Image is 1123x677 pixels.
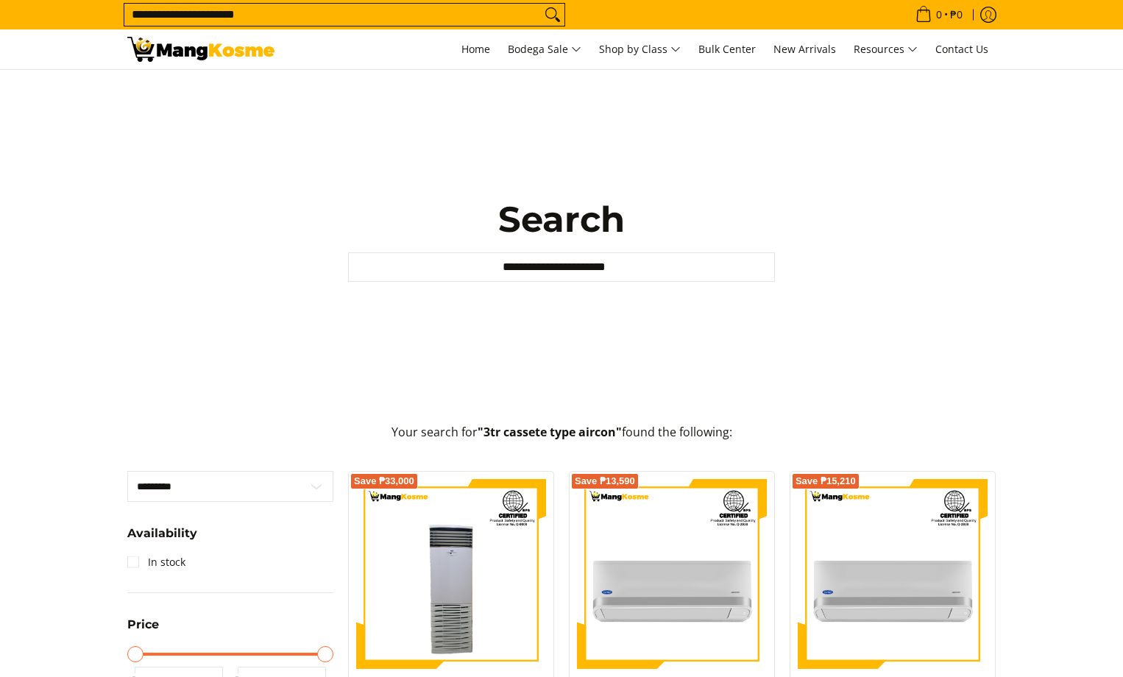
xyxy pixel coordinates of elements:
[127,37,274,62] img: Search: 11 results found for &quot;3tr cassete type aircon&quot; | Mang Kosme
[356,479,546,669] img: Carrier 4.0 HP Optima 3T Inverter Floor Mounted Air Conditioner (Class B)
[592,29,688,69] a: Shop by Class
[698,42,756,56] span: Bulk Center
[354,477,414,486] span: Save ₱33,000
[508,40,581,59] span: Bodega Sale
[541,4,564,26] button: Search
[854,40,918,59] span: Resources
[691,29,763,69] a: Bulk Center
[934,10,944,20] span: 0
[127,619,159,642] summary: Open
[127,550,185,574] a: In stock
[773,42,836,56] span: New Arrivals
[127,619,159,631] span: Price
[935,42,988,56] span: Contact Us
[478,424,622,440] strong: "3tr cassete type aircon"
[348,197,775,241] h1: Search
[289,29,996,69] nav: Main Menu
[599,40,681,59] span: Shop by Class
[798,479,988,669] img: Carrier 1.50 HP XPower Gold 3 Split-Type Inverter Air Conditioner (Class A)
[766,29,843,69] a: New Arrivals
[796,477,856,486] span: Save ₱15,210
[948,10,965,20] span: ₱0
[577,479,767,669] img: Carrier 1.00 HP XPower Gold 3 Split-Type Inverter Air Conditioner (Class A)
[575,477,635,486] span: Save ₱13,590
[846,29,925,69] a: Resources
[127,423,996,456] p: Your search for found the following:
[928,29,996,69] a: Contact Us
[500,29,589,69] a: Bodega Sale
[127,528,197,539] span: Availability
[461,42,490,56] span: Home
[454,29,497,69] a: Home
[911,7,967,23] span: •
[127,528,197,550] summary: Open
